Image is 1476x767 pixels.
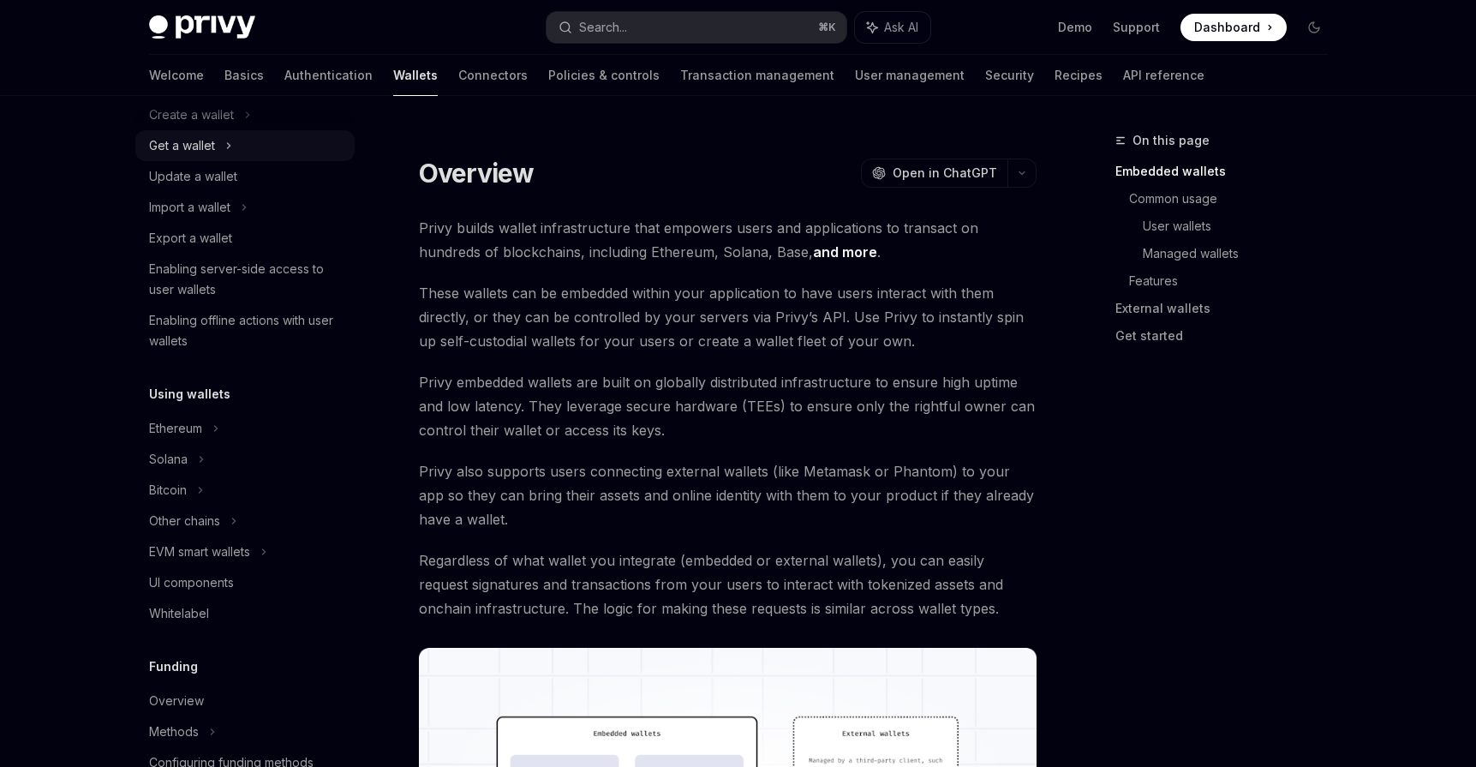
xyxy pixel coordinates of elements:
[149,603,209,624] div: Whitelabel
[1058,19,1092,36] a: Demo
[1123,55,1204,96] a: API reference
[855,12,930,43] button: Ask AI
[813,243,877,261] a: and more
[1113,19,1160,36] a: Support
[458,55,528,96] a: Connectors
[855,55,965,96] a: User management
[1143,240,1342,267] a: Managed wallets
[149,656,198,677] h5: Funding
[818,21,836,34] span: ⌘ K
[135,254,355,305] a: Enabling server-side access to user wallets
[149,166,237,187] div: Update a wallet
[149,449,188,470] div: Solana
[1143,213,1342,240] a: User wallets
[135,686,355,716] a: Overview
[149,197,230,218] div: Import a wallet
[149,15,255,39] img: dark logo
[135,598,355,629] a: Whitelabel
[135,161,355,192] a: Update a wallet
[1129,267,1342,295] a: Features
[548,55,660,96] a: Policies & controls
[419,459,1037,531] span: Privy also supports users connecting external wallets (like Metamask or Phantom) to your app so t...
[579,17,627,38] div: Search...
[419,281,1037,353] span: These wallets can be embedded within your application to have users interact with them directly, ...
[1180,14,1287,41] a: Dashboard
[149,511,220,531] div: Other chains
[149,480,187,500] div: Bitcoin
[284,55,373,96] a: Authentication
[1194,19,1260,36] span: Dashboard
[419,370,1037,442] span: Privy embedded wallets are built on globally distributed infrastructure to ensure high uptime and...
[224,55,264,96] a: Basics
[1129,185,1342,213] a: Common usage
[1300,14,1328,41] button: Toggle dark mode
[149,228,232,249] div: Export a wallet
[1115,158,1342,185] a: Embedded wallets
[861,159,1007,188] button: Open in ChatGPT
[135,223,355,254] a: Export a wallet
[149,55,204,96] a: Welcome
[884,19,918,36] span: Ask AI
[393,55,438,96] a: Wallets
[149,310,344,351] div: Enabling offline actions with user wallets
[149,135,215,156] div: Get a wallet
[1132,130,1210,151] span: On this page
[149,572,234,593] div: UI components
[419,216,1037,264] span: Privy builds wallet infrastructure that empowers users and applications to transact on hundreds o...
[547,12,846,43] button: Search...⌘K
[149,384,230,404] h5: Using wallets
[1115,295,1342,322] a: External wallets
[149,418,202,439] div: Ethereum
[985,55,1034,96] a: Security
[893,165,997,182] span: Open in ChatGPT
[419,158,535,189] h1: Overview
[149,691,204,711] div: Overview
[680,55,834,96] a: Transaction management
[149,542,250,562] div: EVM smart wallets
[149,722,199,742] div: Methods
[149,259,344,300] div: Enabling server-side access to user wallets
[1055,55,1103,96] a: Recipes
[419,548,1037,620] span: Regardless of what wallet you integrate (embedded or external wallets), you can easily request si...
[1115,322,1342,350] a: Get started
[135,567,355,598] a: UI components
[135,305,355,357] a: Enabling offline actions with user wallets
